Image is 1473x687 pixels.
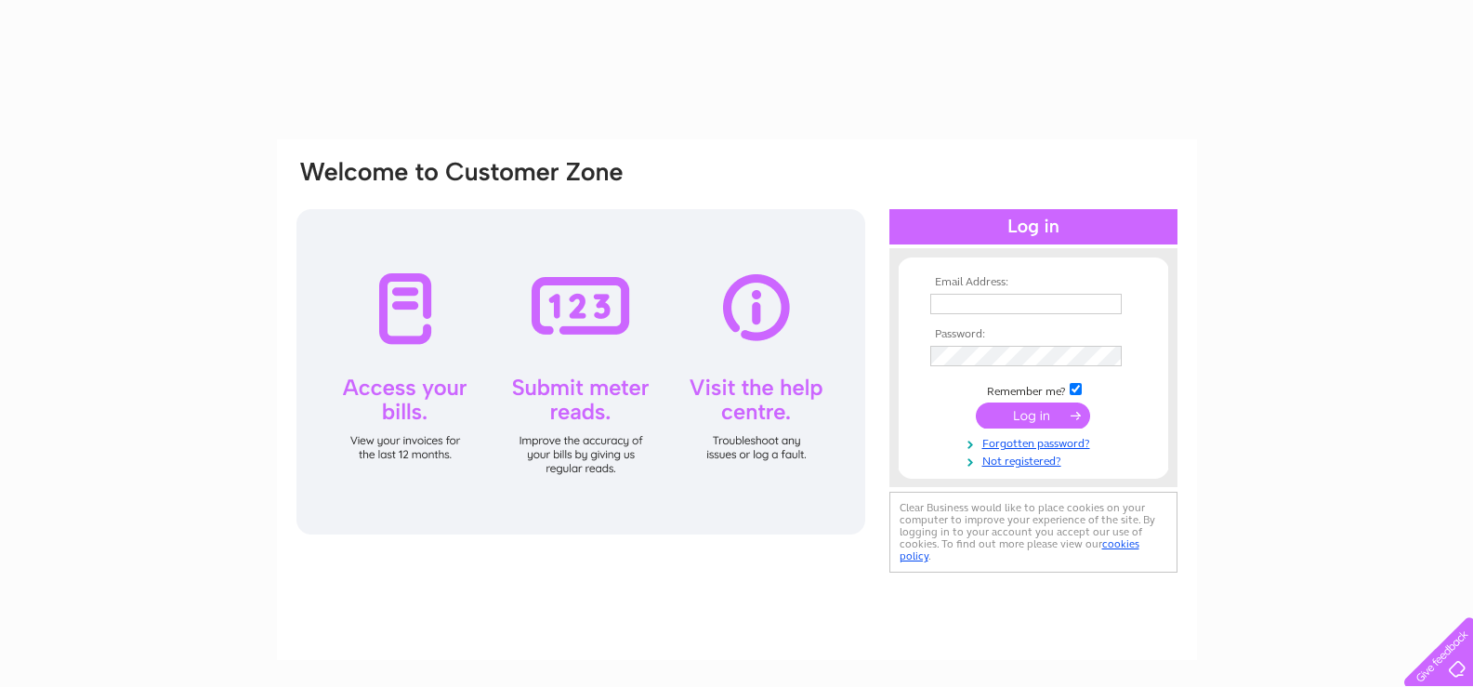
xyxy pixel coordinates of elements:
a: Not registered? [930,451,1141,469]
th: Password: [926,328,1141,341]
input: Submit [976,403,1090,429]
a: cookies policy [900,537,1139,562]
th: Email Address: [926,276,1141,289]
div: Clear Business would like to place cookies on your computer to improve your experience of the sit... [889,492,1177,573]
td: Remember me? [926,380,1141,399]
a: Forgotten password? [930,433,1141,451]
